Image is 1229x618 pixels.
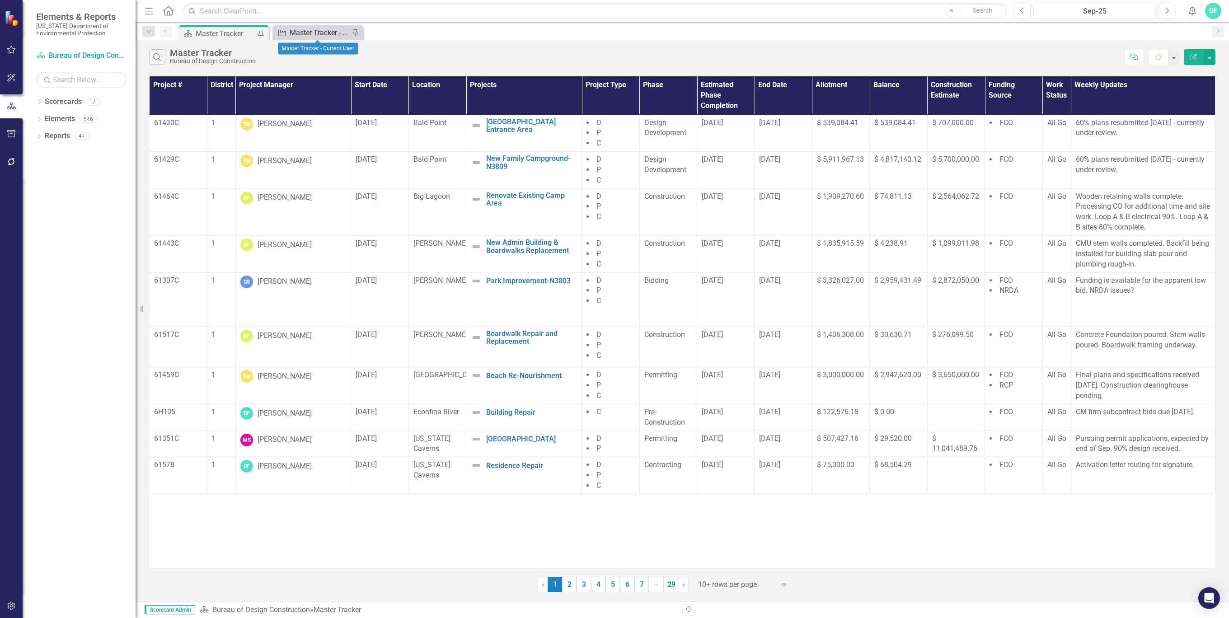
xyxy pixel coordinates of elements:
td: Double-Click to Edit [150,235,207,272]
img: Not Defined [471,332,482,343]
td: Double-Click to Edit [351,367,408,404]
td: Double-Click to Edit [1042,188,1071,235]
td: Double-Click to Edit [1071,404,1215,431]
input: Search ClearPoint... [183,3,1007,19]
span: $ 539,084.41 [874,118,916,127]
td: Double-Click to Edit [927,188,985,235]
p: Wooden retaining walls complete. Processing CO for additional time and site work. Loop A & B elec... [1076,192,1210,233]
td: Double-Click to Edit [812,188,869,235]
td: Double-Click to Edit [408,367,466,404]
span: P [596,165,601,174]
span: D [596,192,601,201]
td: Double-Click to Edit [408,404,466,431]
a: Renovate Existing Camp Area [486,192,577,207]
td: Double-Click to Edit [207,188,235,235]
div: Sep-25 [1037,6,1153,17]
span: [DATE] [702,276,723,285]
a: Beach Re-Nourishment [486,372,577,380]
span: Bidding [644,276,669,285]
td: Double-Click to Edit [639,457,697,494]
td: Double-Click to Edit [235,327,351,367]
span: 1 [211,118,216,127]
td: Double-Click to Edit [1042,152,1071,189]
span: P [596,249,601,258]
p: Funding is available for the apparent low bid. NRDA issues? [1076,276,1210,298]
td: Double-Click to Edit [870,188,927,235]
td: Double-Click to Edit [351,327,408,367]
td: Double-Click to Edit [207,115,235,152]
td: Double-Click to Edit [755,367,812,404]
div: [PERSON_NAME] [258,192,312,203]
span: [DATE] [356,239,377,248]
td: Double-Click to Edit [408,272,466,327]
span: C [596,260,601,268]
img: Not Defined [471,194,482,205]
span: D [596,155,601,164]
td: Double-Click to Edit [985,404,1042,431]
div: Bureau of Design Construction [170,58,256,65]
button: DF [1205,3,1221,19]
div: Master Tracker - Current User [278,43,358,55]
td: Double-Click to Edit [985,431,1042,457]
td: Double-Click to Edit [1042,327,1071,367]
span: C [596,176,601,184]
span: Design Development [644,155,686,174]
a: 4 [591,577,605,592]
td: Double-Click to Edit [812,404,869,431]
td: Double-Click to Edit [207,152,235,189]
td: Double-Click to Edit [985,367,1042,404]
td: Double-Click to Edit [812,367,869,404]
button: Search [960,5,1005,17]
div: Master Tracker [196,28,255,39]
td: Double-Click to Edit [639,431,697,457]
td: Double-Click to Edit [582,272,639,327]
div: TM [240,118,253,131]
img: ClearPoint Strategy [5,10,20,26]
div: [PERSON_NAME] [258,240,312,250]
td: Double-Click to Edit [870,457,927,494]
img: Not Defined [471,370,482,381]
span: All Go [1047,192,1066,201]
span: Elements & Reports [36,11,127,22]
td: Double-Click to Edit [697,367,755,404]
td: Double-Click to Edit [927,404,985,431]
td: Double-Click to Edit [150,272,207,327]
button: Sep-25 [1033,3,1156,19]
span: All Go [1047,155,1066,164]
span: [DATE] [759,276,780,285]
td: Double-Click to Edit [985,457,1042,494]
td: Double-Click to Edit [207,404,235,431]
td: Double-Click to Edit [582,367,639,404]
a: Building Repair [486,408,577,417]
img: Not Defined [471,157,482,168]
td: Double-Click to Edit [697,327,755,367]
div: Open Intercom Messenger [1198,587,1220,609]
img: Not Defined [471,407,482,418]
p: 61429C [154,154,202,165]
td: Double-Click to Edit [927,457,985,494]
td: Double-Click to Edit [985,188,1042,235]
td: Double-Click to Edit [812,235,869,272]
td: Double-Click to Edit [582,115,639,152]
span: $ 74,811.13 [874,192,912,201]
span: $ 5,700,000.00 [932,155,979,164]
span: 1 [211,192,216,201]
span: Construction [644,239,685,248]
td: Double-Click to Edit [150,431,207,457]
td: Double-Click to Edit [408,115,466,152]
td: Double-Click to Edit [812,152,869,189]
span: Bald Point [413,155,446,164]
td: Double-Click to Edit [1071,152,1215,189]
span: [PERSON_NAME] [413,239,468,248]
span: [DATE] [759,155,780,164]
span: 1 [211,155,216,164]
td: Double-Click to Edit [582,431,639,457]
td: Double-Click to Edit [755,152,812,189]
td: Double-Click to Edit [870,235,927,272]
td: Double-Click to Edit [639,115,697,152]
td: Double-Click to Edit [408,188,466,235]
td: Double-Click to Edit [697,188,755,235]
div: [PERSON_NAME] [258,119,312,129]
td: Double-Click to Edit [927,272,985,327]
